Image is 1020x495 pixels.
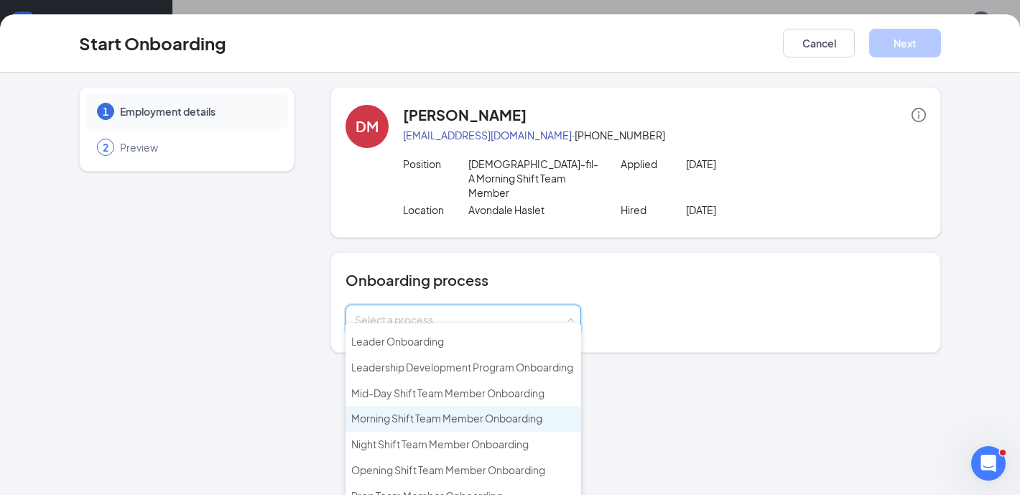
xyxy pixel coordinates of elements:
p: Hired [621,203,686,217]
p: Applied [621,157,686,171]
h4: [PERSON_NAME] [403,105,527,125]
p: [DATE] [686,157,817,171]
span: Mid-Day Shift Team Member Onboarding [351,387,544,399]
span: Opening Shift Team Member Onboarding [351,463,545,476]
span: Leadership Development Program Onboarding [351,361,573,374]
p: [DEMOGRAPHIC_DATA]-fil-A Morning Shift Team Member [468,157,599,200]
button: Cancel [783,29,855,57]
span: info-circle [912,108,926,122]
p: Position [403,157,468,171]
p: Location [403,203,468,217]
p: [DATE] [686,203,817,217]
span: 1 [103,104,108,119]
p: Avondale Haslet [468,203,599,217]
button: Next [869,29,941,57]
a: [EMAIL_ADDRESS][DOMAIN_NAME] [403,129,572,142]
h3: Start Onboarding [79,31,226,55]
span: Preview [120,140,274,154]
span: Employment details [120,104,274,119]
p: · [PHONE_NUMBER] [403,128,926,142]
span: Morning Shift Team Member Onboarding [351,412,542,425]
iframe: Intercom live chat [971,446,1006,481]
span: Leader Onboarding [351,335,444,348]
div: DM [356,116,379,137]
span: 2 [103,140,108,154]
h4: Onboarding process [346,270,926,290]
span: Night Shift Team Member Onboarding [351,438,529,450]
